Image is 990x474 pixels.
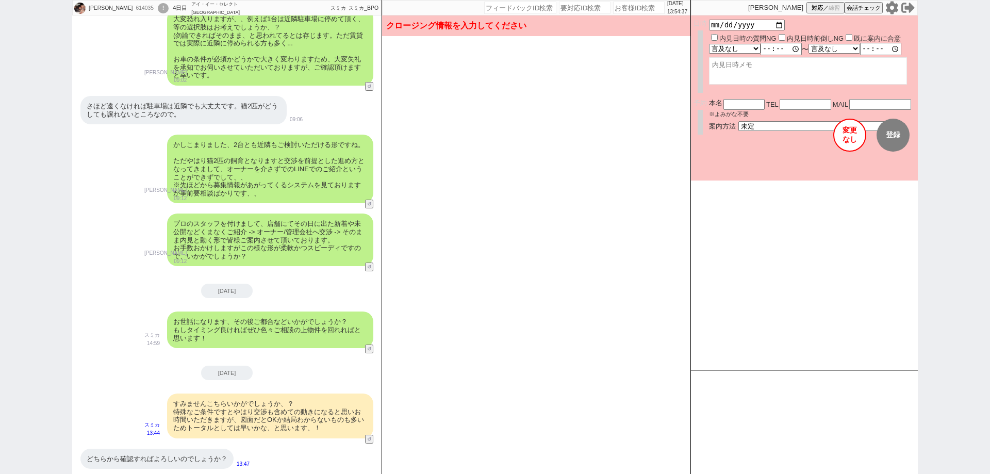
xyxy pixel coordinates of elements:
button: ↺ [365,345,373,353]
div: 〜 [709,43,915,55]
span: 案内方法 [709,122,736,130]
div: かしこまりました、2台とも近隣もご検討いただける形ですね。 ただやはり猫2匹の飼育となりますと交渉を前提とした進め方となってきまして、オーナーを介さずでのLINEでのご紹介ということができずでし... [167,135,373,203]
label: 内見日時前倒しNG [787,35,844,42]
p: 09:12 [144,257,187,266]
span: 練習 [829,4,840,12]
div: プロのスタッフを付けまして、店舗にてその日に出た新着や未公開などくまなくご紹介 -> オーナー/管理会社へ交渉 -> そのまま内見と動く形で皆様ご案内させて頂いております。 お手数おかけしますが... [167,214,373,266]
div: [DATE] [201,366,253,380]
span: MAIL [833,101,848,108]
p: [PERSON_NAME] [144,69,187,77]
label: 既に案内に合意 [854,35,901,42]
p: 09:02 [144,76,187,85]
p: [PERSON_NAME] [748,4,803,12]
button: ↺ [365,263,373,271]
img: 0heb2XcbZPOk0fISrcMvxEMm9xOSc8UGNfO0B9KikpZH8gF3sZMU98L38oYS4mQ3xOM08mfykpNnwTMk0rAXfGeRgRZHomFXs... [74,3,86,14]
button: ↺ [365,435,373,444]
div: ! [158,3,169,13]
span: スミカ_BPO [349,5,378,11]
span: 予約 [694,99,707,107]
button: 対応／練習 [806,2,845,13]
p: 13:44 [144,429,160,437]
div: すみませんこちらいかがでしょうか、？ 特殊なご条件ですとやはり交渉も含めての動きになると思いお時間いただきますが、図面だとOKか結局わからないものも多いためトータルとしては早いかな、と思います、！ [167,394,373,438]
span: 日時 [694,20,707,27]
button: ↺ [365,82,373,91]
input: フィードバックID検索 [484,2,556,14]
p: 13:47 [237,460,250,468]
span: 本名 [709,99,722,110]
div: 4日目 [173,4,187,12]
input: 要対応ID検索 [559,2,610,14]
p: [PERSON_NAME] [144,249,187,257]
p: 09:12 [144,194,187,203]
div: 614035 [133,4,156,12]
p: 09:06 [290,116,303,124]
div: さほど遠くなければ駐車場は近隣でも大丈夫です。猫2匹がどうしても譲れないところなので。 [80,96,287,124]
label: 内見日時の質問NG [719,35,777,42]
p: クロージング情報を入力してください [386,22,686,30]
button: 会話チェック [845,2,883,13]
span: TEL [766,101,779,108]
span: 対応 [812,4,823,12]
div: アイ・イー・セレクト [GEOGRAPHIC_DATA]店 [191,1,243,16]
p: 14:59 [144,339,160,348]
span: スミカ [331,5,346,11]
button: 変更なし [833,119,866,152]
div: [DATE] [201,284,253,298]
p: スミカ [144,421,160,429]
span: ※よみがな不要 [709,111,749,117]
p: スミカ [144,331,160,339]
div: どちらから確認すればよろしいのでしょうか？ [80,449,234,469]
button: 登録 [877,119,910,152]
span: 会話チェック [847,4,881,12]
input: お客様ID検索 [613,2,665,14]
button: ↺ [365,200,373,208]
div: お世話になります、その後ご都合などいかがでしょうか？ もしタイミング良ければぜひ色々ご相談の上物件を回れればと思います！ [167,312,373,348]
p: [PERSON_NAME] [144,186,187,194]
div: 大変恐れ入りますが、、例えば1台は近隣駐車場に停めて頂く、等の選択肢はお考えでしょうか、？ (勿論できればそのまま、と思われてるとは存じます。ただ賃貸では実際に近隣に停められる方も多く... お... [167,9,373,86]
p: 13:54:37 [667,8,687,16]
div: [PERSON_NAME] [87,4,133,12]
